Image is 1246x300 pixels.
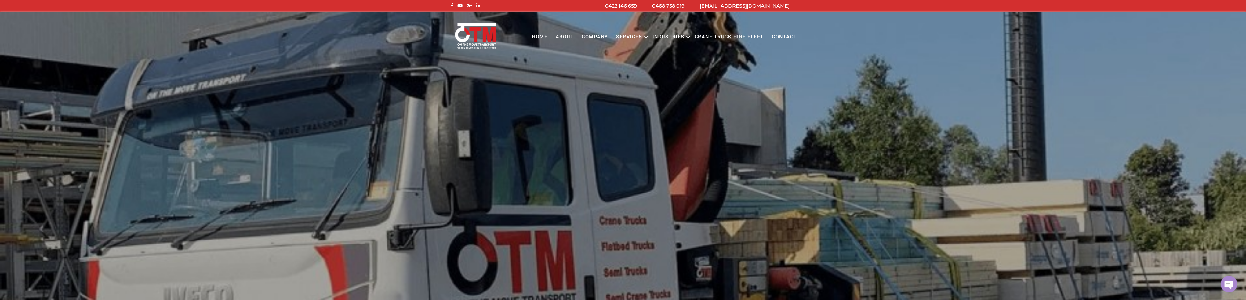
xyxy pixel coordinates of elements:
a: Crane Truck Hire Fleet [690,29,768,45]
a: Contact [768,29,801,45]
a: 0468 758 019 [652,3,685,9]
a: About [551,29,578,45]
a: Industries [648,29,688,45]
a: [EMAIL_ADDRESS][DOMAIN_NAME] [700,3,790,9]
a: Home [528,29,551,45]
a: 0422 146 659 [605,3,637,9]
a: Services [612,29,646,45]
a: COMPANY [578,29,612,45]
